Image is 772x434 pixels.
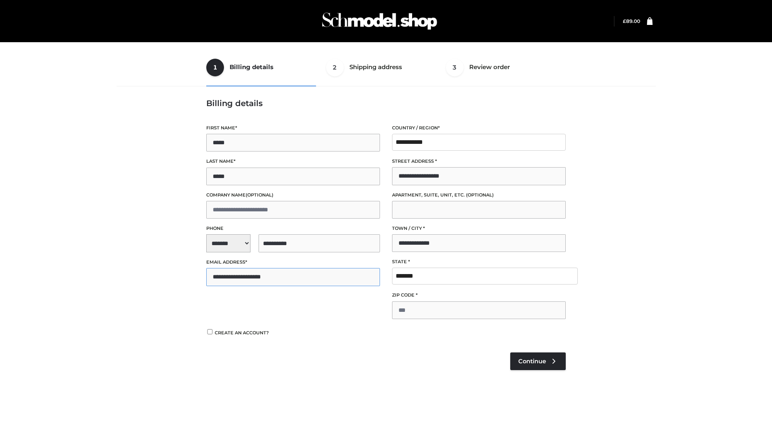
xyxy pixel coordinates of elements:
img: Schmodel Admin 964 [319,5,440,37]
span: Continue [518,358,546,365]
input: Create an account? [206,329,214,334]
label: First name [206,124,380,132]
span: Create an account? [215,330,269,336]
bdi: 89.00 [623,18,640,24]
a: Continue [510,352,566,370]
label: Country / Region [392,124,566,132]
a: £89.00 [623,18,640,24]
span: £ [623,18,626,24]
label: ZIP Code [392,291,566,299]
label: Email address [206,258,380,266]
label: Company name [206,191,380,199]
label: Apartment, suite, unit, etc. [392,191,566,199]
label: Phone [206,225,380,232]
label: Street address [392,158,566,165]
span: (optional) [246,192,273,198]
h3: Billing details [206,98,566,108]
label: State [392,258,566,266]
span: (optional) [466,192,494,198]
label: Town / City [392,225,566,232]
label: Last name [206,158,380,165]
